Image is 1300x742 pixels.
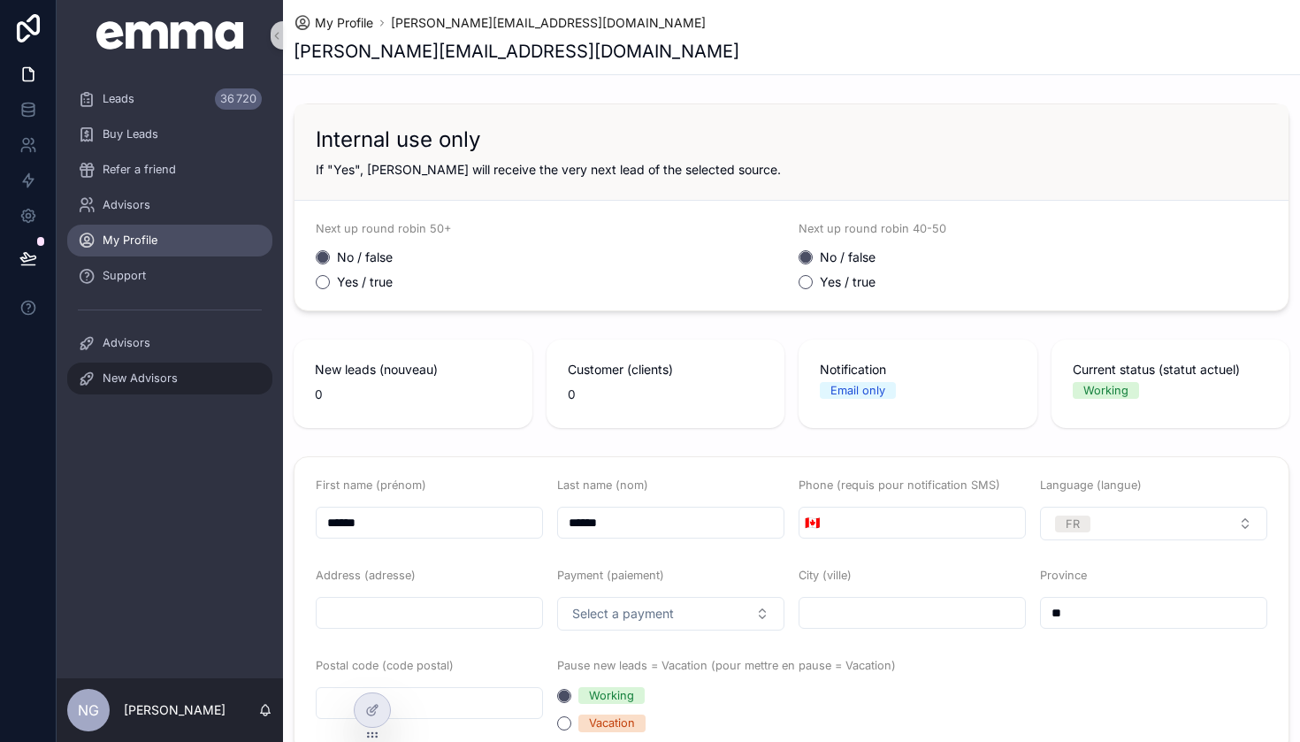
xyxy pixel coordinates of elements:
[572,605,674,623] span: Select a payment
[315,382,511,407] span: 0
[67,154,272,186] a: Refer a friend
[820,361,1016,379] span: Notification
[391,14,706,32] a: [PERSON_NAME][EMAIL_ADDRESS][DOMAIN_NAME]
[337,251,393,264] label: No / false
[1073,361,1269,379] span: Current status (statut actuel)
[568,361,764,379] span: Customer (clients)
[103,233,157,248] span: My Profile
[103,371,178,386] span: New Advisors
[57,71,283,417] div: scrollable content
[1040,507,1267,540] button: Select Button
[67,363,272,394] a: New Advisors
[315,14,373,32] span: My Profile
[78,700,99,721] span: NG
[799,507,825,539] button: Select Button
[820,251,876,264] label: No / false
[799,478,1000,492] span: Phone (requis pour notification SMS)
[316,478,426,492] span: First name (prénom)
[799,222,946,235] span: Next up round robin 40-50
[103,198,150,212] span: Advisors
[315,361,511,379] span: New leads (nouveau)
[1083,382,1128,399] div: Working
[316,659,454,672] span: Postal code (code postal)
[1066,516,1080,532] div: FR
[124,701,226,719] p: [PERSON_NAME]
[67,189,272,221] a: Advisors
[830,382,885,399] div: Email only
[67,327,272,359] a: Advisors
[103,269,146,283] span: Support
[557,597,784,631] button: Select Button
[103,127,158,142] span: Buy Leads
[294,14,373,32] a: My Profile
[67,119,272,150] a: Buy Leads
[568,382,764,407] span: 0
[103,163,176,177] span: Refer a friend
[1040,569,1087,582] span: Province
[67,83,272,115] a: Leads36 720
[557,659,896,672] span: Pause new leads = Vacation (pour mettre en pause = Vacation)
[215,88,262,110] div: 36 720
[67,225,272,256] a: My Profile
[96,21,244,50] img: App logo
[294,39,739,64] h1: [PERSON_NAME][EMAIL_ADDRESS][DOMAIN_NAME]
[557,569,664,582] span: Payment (paiement)
[589,687,634,704] div: Working
[67,260,272,292] a: Support
[103,92,134,106] span: Leads
[316,126,480,154] h2: Internal use only
[820,276,876,288] label: Yes / true
[805,514,820,532] span: 🇨🇦
[316,222,451,235] span: Next up round robin 50+
[589,715,635,731] div: Vacation
[557,478,648,492] span: Last name (nom)
[799,569,852,582] span: City (ville)
[316,162,781,177] span: If "Yes", [PERSON_NAME] will receive the very next lead of the selected source.
[337,276,393,288] label: Yes / true
[1040,478,1142,492] span: Language (langue)
[316,569,416,582] span: Address (adresse)
[103,336,150,350] span: Advisors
